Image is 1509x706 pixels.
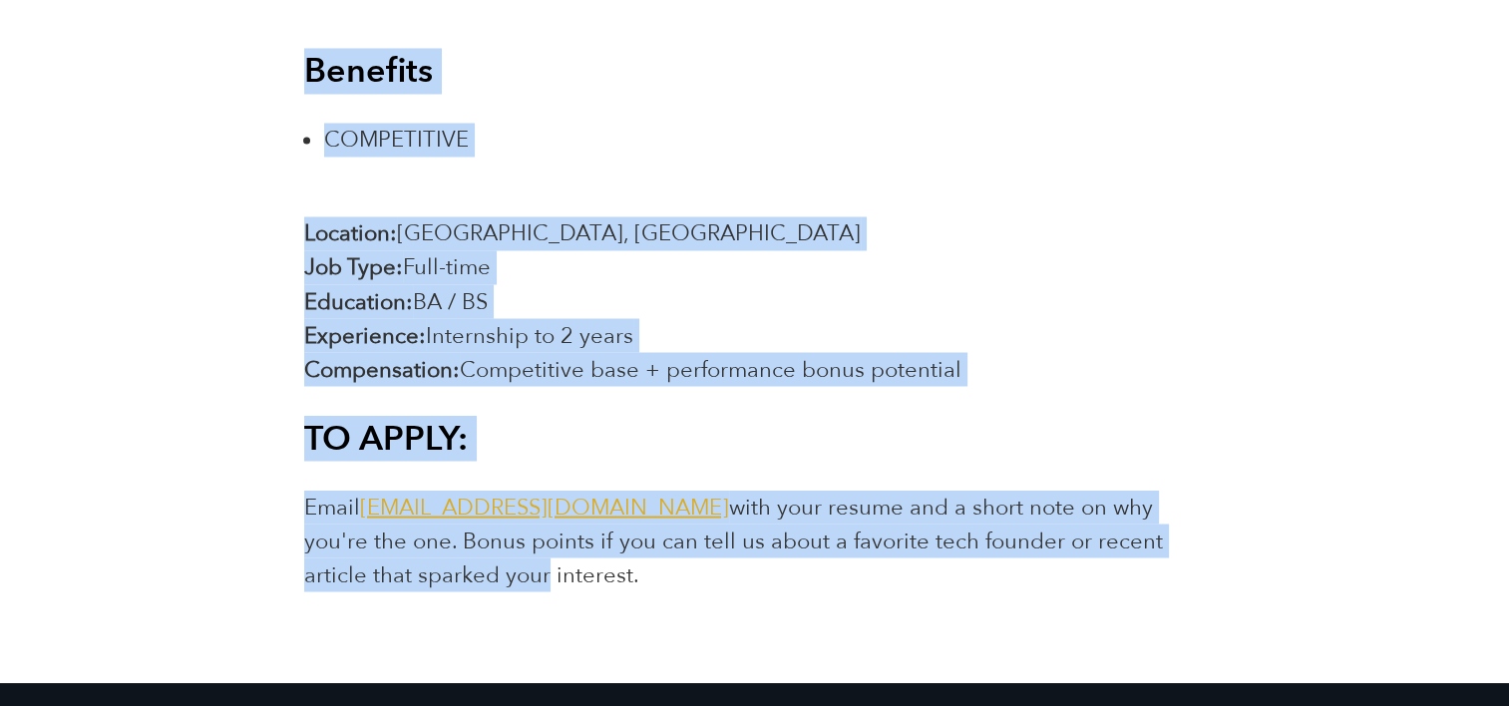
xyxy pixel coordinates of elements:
[397,218,861,248] span: [GEOGRAPHIC_DATA], [GEOGRAPHIC_DATA]
[304,320,426,350] b: Experience:
[304,492,1163,589] span: Email with your resume and a short note on why you're the one. Bonus points if you can tell us ab...
[360,492,729,522] a: [EMAIL_ADDRESS][DOMAIN_NAME]
[324,125,469,155] span: COMPETITIVE
[460,354,961,384] span: Competitive base + performance bonus potential
[304,218,397,248] b: Location:
[304,252,403,282] b: Job Type:
[403,252,491,282] span: Full-time
[304,354,460,384] b: Compensation:
[413,286,488,316] span: BA / BS
[304,48,433,94] b: Benefits
[304,286,413,316] b: Education:
[304,415,468,461] b: TO APPLY:
[426,320,633,350] span: Internship to 2 years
